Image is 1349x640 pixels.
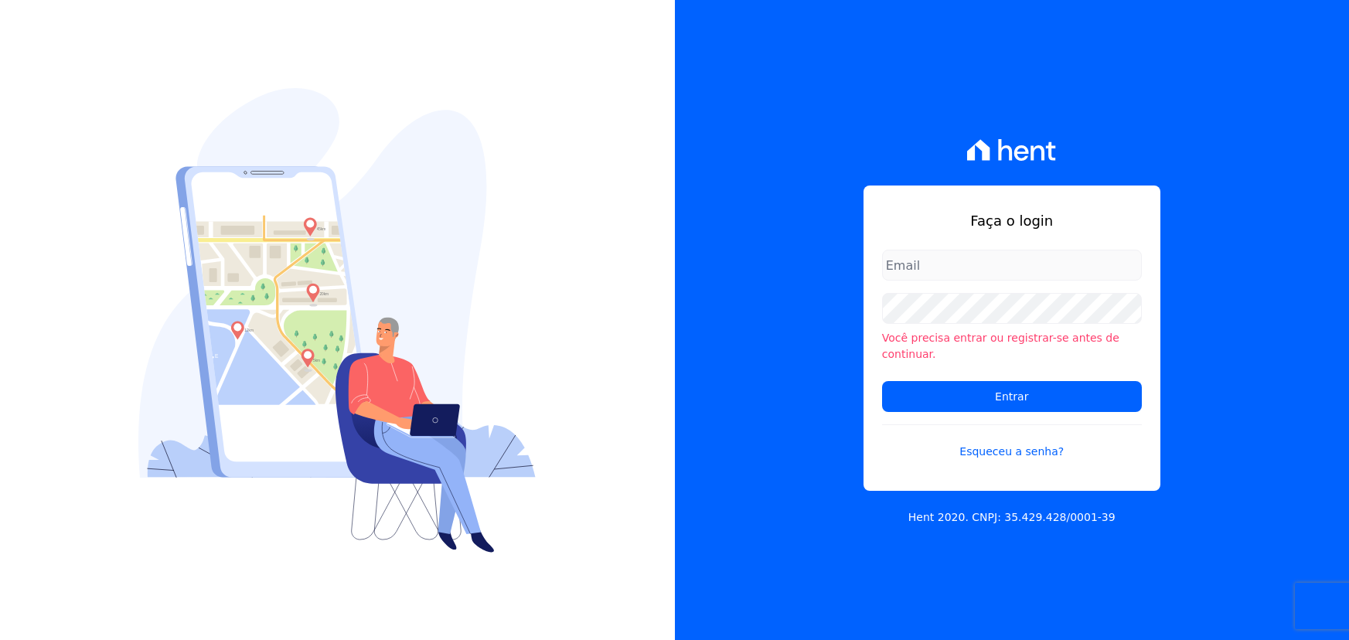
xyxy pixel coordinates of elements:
input: Email [882,250,1142,281]
a: Esqueceu a senha? [882,424,1142,460]
h1: Faça o login [882,210,1142,231]
li: Você precisa entrar ou registrar-se antes de continuar. [882,330,1142,363]
input: Entrar [882,381,1142,412]
img: Login [138,88,536,553]
p: Hent 2020. CNPJ: 35.429.428/0001-39 [908,509,1116,526]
